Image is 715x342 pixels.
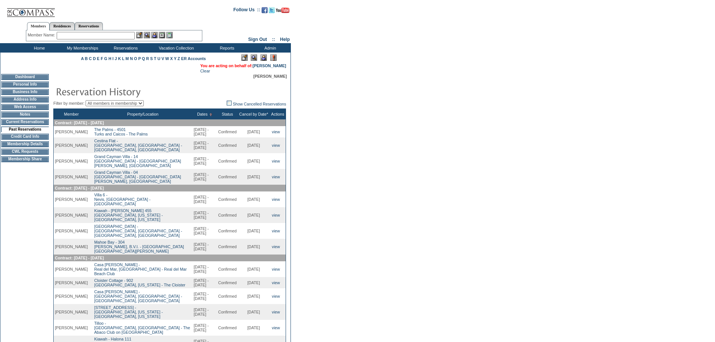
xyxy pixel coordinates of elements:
[262,9,268,14] a: Become our fan on Facebook
[165,56,169,61] a: W
[1,156,49,162] td: Membership Share
[158,56,161,61] a: U
[54,207,89,223] td: [PERSON_NAME]
[17,43,60,53] td: Home
[54,277,89,288] td: [PERSON_NAME]
[154,56,157,61] a: T
[193,320,217,336] td: [DATE] - [DATE]
[248,37,267,42] a: Sign Out
[251,54,257,61] img: View Mode
[238,239,269,255] td: [DATE]
[193,191,217,207] td: [DATE] - [DATE]
[238,191,269,207] td: [DATE]
[94,289,182,303] a: Casa [PERSON_NAME] -[GEOGRAPHIC_DATA], [GEOGRAPHIC_DATA] - [GEOGRAPHIC_DATA], [GEOGRAPHIC_DATA]
[108,56,111,61] a: H
[272,267,280,271] a: view
[217,320,238,336] td: Confirmed
[94,154,181,168] a: Grand Cayman Villa - 14[GEOGRAPHIC_DATA] - [GEOGRAPHIC_DATA][PERSON_NAME], [GEOGRAPHIC_DATA]
[94,240,184,253] a: Mahoe Bay - 304[PERSON_NAME], B.V.I. - [GEOGRAPHIC_DATA] [GEOGRAPHIC_DATA][PERSON_NAME]
[94,224,182,238] a: [GEOGRAPHIC_DATA] -[GEOGRAPHIC_DATA], [GEOGRAPHIC_DATA] - [GEOGRAPHIC_DATA], [GEOGRAPHIC_DATA]
[1,141,49,147] td: Membership Details
[241,54,248,61] img: Edit Mode
[54,137,89,153] td: [PERSON_NAME]
[50,22,75,30] a: Residences
[1,127,49,132] td: Past Reservations
[276,9,289,14] a: Subscribe to our YouTube Channel
[94,321,190,334] a: Tilloo -[GEOGRAPHIC_DATA], [GEOGRAPHIC_DATA] - The Abaco Club on [GEOGRAPHIC_DATA]
[54,320,89,336] td: [PERSON_NAME]
[81,56,84,61] a: A
[272,244,280,249] a: view
[272,310,280,314] a: view
[1,111,49,118] td: Notes
[217,288,238,304] td: Confirmed
[200,63,286,68] span: You are acting on behalf of:
[193,304,217,320] td: [DATE] - [DATE]
[217,169,238,185] td: Confirmed
[1,81,49,87] td: Personal Info
[193,277,217,288] td: [DATE] - [DATE]
[248,43,291,53] td: Admin
[238,137,269,153] td: [DATE]
[75,22,103,30] a: Reservations
[94,139,182,152] a: Cestina Flat -[GEOGRAPHIC_DATA], [GEOGRAPHIC_DATA] - [GEOGRAPHIC_DATA], [GEOGRAPHIC_DATA]
[104,56,107,61] a: G
[1,104,49,110] td: Web Access
[54,223,89,239] td: [PERSON_NAME]
[193,239,217,255] td: [DATE] - [DATE]
[103,43,146,53] td: Reservations
[114,56,117,61] a: J
[238,277,269,288] td: [DATE]
[101,56,103,61] a: F
[134,56,137,61] a: O
[238,288,269,304] td: [DATE]
[174,56,176,61] a: Y
[272,294,280,298] a: view
[89,56,92,61] a: C
[262,7,268,13] img: Become our fan on Facebook
[138,56,141,61] a: P
[197,112,208,116] a: Dates
[130,56,133,61] a: N
[118,56,121,61] a: K
[272,325,280,330] a: view
[217,153,238,169] td: Confirmed
[54,261,89,277] td: [PERSON_NAME]
[205,43,248,53] td: Reports
[28,32,57,38] div: Member Name:
[270,54,277,61] img: Log Concern/Member Elevation
[150,56,153,61] a: S
[193,261,217,277] td: [DATE] - [DATE]
[280,37,290,42] a: Help
[146,43,205,53] td: Vacation Collection
[1,119,49,125] td: Current Reservations
[272,130,280,134] a: view
[56,84,206,99] img: pgTtlResHistory.gif
[193,126,217,137] td: [DATE] - [DATE]
[233,6,260,15] td: Follow Us ::
[272,159,280,163] a: view
[272,197,280,202] a: view
[55,121,104,125] span: Contract: [DATE] - [DATE]
[97,56,99,61] a: E
[55,256,104,260] span: Contract: [DATE] - [DATE]
[193,288,217,304] td: [DATE] - [DATE]
[94,127,148,136] a: The Palms - 4501Turks and Caicos - The Palms
[272,229,280,233] a: view
[239,112,268,116] a: Cancel by Date*
[64,112,79,116] a: Member
[238,207,269,223] td: [DATE]
[53,101,84,105] span: Filter by member:
[269,109,286,120] th: Actions
[272,280,280,285] a: view
[178,56,180,61] a: Z
[217,207,238,223] td: Confirmed
[272,37,275,42] span: ::
[94,278,185,287] a: Cloister Cottage - 902[GEOGRAPHIC_DATA], [US_STATE] - The Cloister
[217,126,238,137] td: Confirmed
[94,208,163,222] a: Kiawah - [PERSON_NAME] 455[GEOGRAPHIC_DATA], [US_STATE] - [GEOGRAPHIC_DATA], [US_STATE]
[253,74,287,78] span: [PERSON_NAME]
[54,239,89,255] td: [PERSON_NAME]
[166,32,173,38] img: b_calculator.gif
[193,223,217,239] td: [DATE] - [DATE]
